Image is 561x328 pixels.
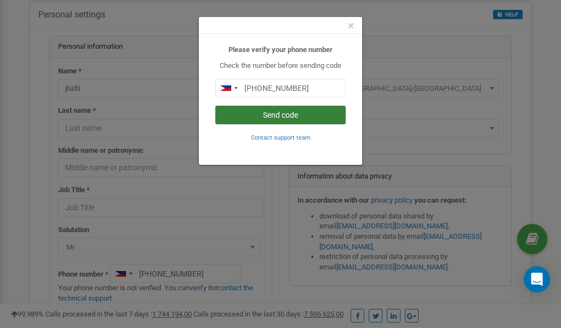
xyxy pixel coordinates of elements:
[251,133,311,141] a: Contact support team
[251,134,311,141] small: Contact support team
[348,19,354,32] span: ×
[215,79,346,97] input: 0905 123 4567
[348,20,354,32] button: Close
[228,45,333,54] b: Please verify your phone number
[524,266,550,292] div: Open Intercom Messenger
[215,106,346,124] button: Send code
[216,79,241,97] div: Telephone country code
[215,61,346,71] p: Check the number before sending code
